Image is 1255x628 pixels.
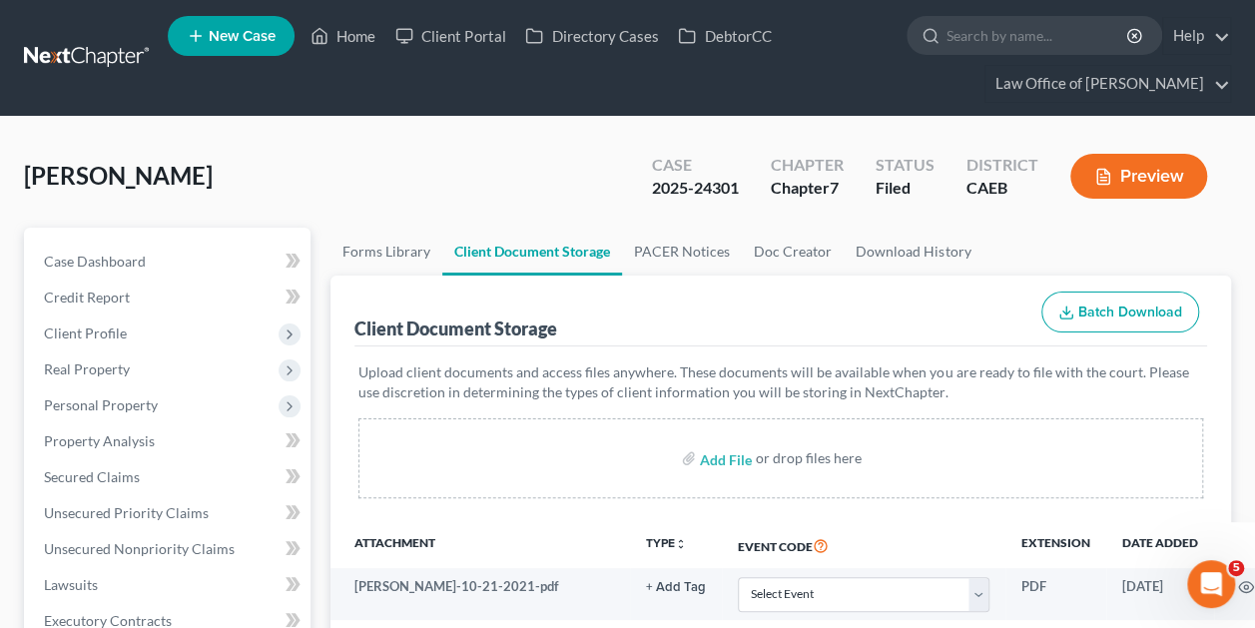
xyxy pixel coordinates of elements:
[1078,304,1182,320] span: Batch Download
[28,280,311,315] a: Credit Report
[385,18,515,54] a: Client Portal
[209,29,276,44] span: New Case
[28,244,311,280] a: Case Dashboard
[28,567,311,603] a: Lawsuits
[1041,292,1199,333] button: Batch Download
[668,18,781,54] a: DebtorCC
[876,154,935,177] div: Status
[515,18,668,54] a: Directory Cases
[722,522,1004,568] th: Event Code
[646,581,706,594] button: + Add Tag
[1005,568,1106,620] td: PDF
[44,289,130,306] span: Credit Report
[646,537,687,550] button: TYPEunfold_more
[844,228,982,276] a: Download History
[354,316,557,340] div: Client Document Storage
[28,531,311,567] a: Unsecured Nonpriority Claims
[1106,568,1214,620] td: [DATE]
[966,177,1038,200] div: CAEB
[442,228,622,276] a: Client Document Storage
[330,568,630,620] td: [PERSON_NAME]-10-21-2021-pdf
[1228,560,1244,576] span: 5
[44,504,209,521] span: Unsecured Priority Claims
[771,154,844,177] div: Chapter
[675,538,687,550] i: unfold_more
[44,360,130,377] span: Real Property
[946,17,1129,54] input: Search by name...
[652,177,739,200] div: 2025-24301
[330,228,442,276] a: Forms Library
[301,18,385,54] a: Home
[44,540,235,557] span: Unsecured Nonpriority Claims
[1070,154,1207,199] button: Preview
[771,177,844,200] div: Chapter
[44,253,146,270] span: Case Dashboard
[44,396,158,413] span: Personal Property
[1106,522,1214,568] th: Date added
[24,161,213,190] span: [PERSON_NAME]
[44,324,127,341] span: Client Profile
[28,495,311,531] a: Unsecured Priority Claims
[830,178,839,197] span: 7
[1005,522,1106,568] th: Extension
[28,459,311,495] a: Secured Claims
[622,228,742,276] a: PACER Notices
[330,522,630,568] th: Attachment
[28,423,311,459] a: Property Analysis
[1187,560,1235,608] iframe: Intercom live chat
[985,66,1230,102] a: Law Office of [PERSON_NAME]
[44,468,140,485] span: Secured Claims
[652,154,739,177] div: Case
[742,228,844,276] a: Doc Creator
[756,448,862,468] div: or drop files here
[44,432,155,449] span: Property Analysis
[358,362,1203,402] p: Upload client documents and access files anywhere. These documents will be available when you are...
[966,154,1038,177] div: District
[646,577,706,596] a: + Add Tag
[44,576,98,593] span: Lawsuits
[876,177,935,200] div: Filed
[1163,18,1230,54] a: Help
